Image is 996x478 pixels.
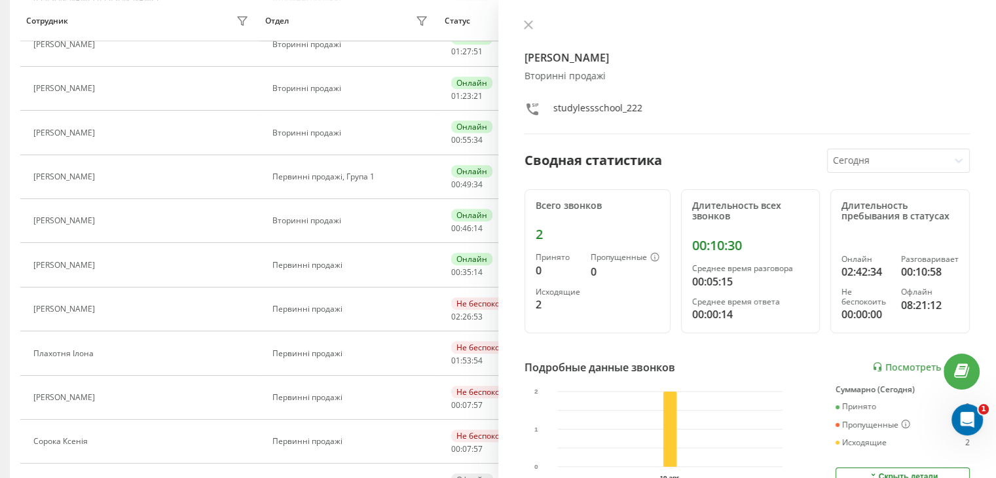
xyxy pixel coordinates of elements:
[978,404,989,414] span: 1
[534,426,538,433] text: 1
[451,253,492,265] div: Онлайн
[473,443,483,454] span: 57
[836,420,910,430] div: Пропущенные
[473,90,483,101] span: 21
[451,355,460,366] span: 01
[965,402,970,411] div: 0
[33,349,97,358] div: Плахотня Ілона
[462,443,471,454] span: 07
[951,404,983,435] iframe: Intercom live chat
[536,200,659,211] div: Всего звонков
[272,304,432,314] div: Первинні продажі
[33,128,98,138] div: [PERSON_NAME]
[451,223,460,234] span: 00
[534,388,538,395] text: 2
[451,401,483,410] div: : :
[33,261,98,270] div: [PERSON_NAME]
[536,287,580,297] div: Исходящие
[272,349,432,358] div: Первинні продажі
[451,268,483,277] div: : :
[451,165,492,177] div: Онлайн
[451,356,483,365] div: : :
[451,311,460,322] span: 02
[451,267,460,278] span: 00
[451,224,483,233] div: : :
[692,264,809,273] div: Среднее время разговора
[462,179,471,190] span: 49
[692,238,809,253] div: 00:10:30
[901,287,959,297] div: Офлайн
[525,151,662,170] div: Сводная статистика
[265,16,289,26] div: Отдел
[525,359,675,375] div: Подробные данные звонков
[841,306,891,322] div: 00:00:00
[591,253,659,263] div: Пропущенные
[473,179,483,190] span: 34
[26,16,68,26] div: Сотрудник
[272,437,432,446] div: Первинні продажі
[451,120,492,133] div: Онлайн
[553,101,642,120] div: studylessschool_222
[836,402,876,411] div: Принято
[536,297,580,312] div: 2
[473,134,483,145] span: 34
[473,46,483,57] span: 51
[33,40,98,49] div: [PERSON_NAME]
[33,216,98,225] div: [PERSON_NAME]
[272,84,432,93] div: Вторинні продажі
[462,90,471,101] span: 23
[473,311,483,322] span: 53
[462,311,471,322] span: 26
[591,264,659,280] div: 0
[451,77,492,89] div: Онлайн
[445,16,470,26] div: Статус
[451,341,519,354] div: Не беспокоить
[462,46,471,57] span: 27
[965,438,970,447] div: 2
[692,306,809,322] div: 00:00:14
[451,92,483,101] div: : :
[451,386,519,398] div: Не беспокоить
[451,297,519,310] div: Не беспокоить
[692,200,809,223] div: Длительность всех звонков
[473,355,483,366] span: 54
[272,216,432,225] div: Вторинні продажі
[462,267,471,278] span: 35
[451,47,483,56] div: : :
[33,304,98,314] div: [PERSON_NAME]
[872,361,970,373] a: Посмотреть отчет
[534,463,538,470] text: 0
[33,393,98,402] div: [PERSON_NAME]
[901,255,959,264] div: Разговаривает
[451,46,460,57] span: 01
[525,50,970,65] h4: [PERSON_NAME]
[451,90,460,101] span: 01
[462,355,471,366] span: 53
[473,399,483,411] span: 57
[451,179,460,190] span: 00
[451,443,460,454] span: 00
[33,437,91,446] div: Сорока Ксенія
[272,40,432,49] div: Вторинні продажі
[451,399,460,411] span: 00
[536,227,659,242] div: 2
[901,264,959,280] div: 00:10:58
[536,263,580,278] div: 0
[836,385,970,394] div: Суммарно (Сегодня)
[462,223,471,234] span: 46
[451,136,483,145] div: : :
[692,297,809,306] div: Среднее время ответа
[451,134,460,145] span: 00
[451,312,483,322] div: : :
[462,134,471,145] span: 55
[473,223,483,234] span: 14
[901,297,959,313] div: 08:21:12
[33,172,98,181] div: [PERSON_NAME]
[33,84,98,93] div: [PERSON_NAME]
[462,399,471,411] span: 07
[272,393,432,402] div: Первинні продажі
[451,430,519,442] div: Не беспокоить
[841,255,891,264] div: Онлайн
[272,128,432,138] div: Вторинні продажі
[692,274,809,289] div: 00:05:15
